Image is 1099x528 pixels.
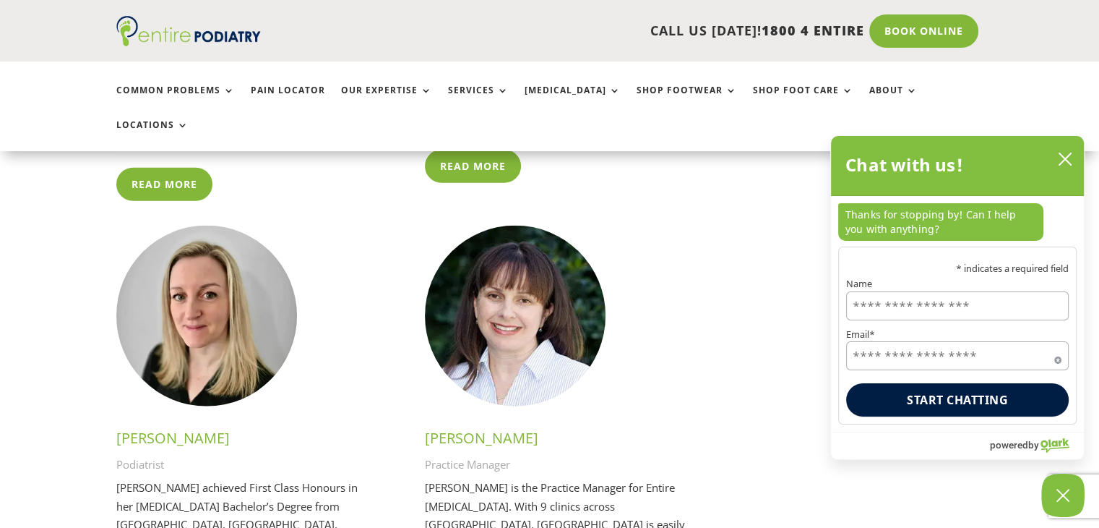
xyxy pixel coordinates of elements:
[1054,354,1061,361] span: Required field
[116,168,212,201] a: Read More
[116,35,261,49] a: Entire Podiatry
[1028,435,1039,454] span: by
[116,456,377,480] p: Podiatrist
[116,428,377,456] h3: [PERSON_NAME]
[425,456,686,480] p: Practice Manager
[753,85,853,116] a: Shop Foot Care
[869,14,978,48] a: Book Online
[846,291,1069,320] input: Name
[116,85,235,116] a: Common Problems
[831,196,1084,247] div: chat
[251,85,325,116] a: Pain Locator
[637,85,737,116] a: Shop Footwear
[425,150,521,183] a: Read More
[990,435,1028,454] span: powered
[341,85,432,116] a: Our Expertise
[845,150,963,179] h2: Chat with us!
[1041,474,1085,517] button: Close Chatbox
[846,341,1069,370] input: Email
[830,135,1085,460] div: olark chatbox
[316,22,864,41] p: CALL US [DATE]!
[846,264,1069,273] p: * indicates a required field
[762,22,864,39] span: 1800 4 ENTIRE
[838,203,1043,241] p: Thanks for stopping by! Can I help you with anything?
[116,16,261,46] img: logo (1)
[116,226,297,406] img: Rachael Edmonds
[425,226,605,406] img: Anike Hope
[846,383,1069,417] button: Start chatting
[846,279,1069,289] label: Name
[990,433,1084,459] a: Powered by Olark
[869,85,918,116] a: About
[1053,148,1077,170] button: close chatbox
[425,428,686,456] h3: [PERSON_NAME]
[448,85,509,116] a: Services
[846,330,1069,339] label: Email*
[116,120,189,151] a: Locations
[525,85,621,116] a: [MEDICAL_DATA]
